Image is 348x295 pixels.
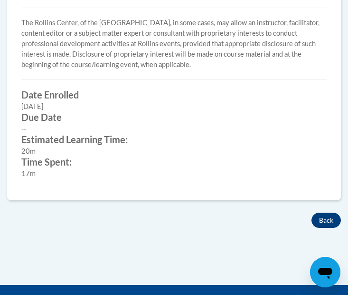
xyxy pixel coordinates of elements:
[21,168,327,179] div: 17m
[21,89,327,100] label: Date Enrolled
[21,112,327,122] label: Due Date
[21,18,327,70] p: The Rollins Center, of the [GEOGRAPHIC_DATA], in some cases, may allow an instructor, facilitator...
[311,213,341,228] button: Back
[21,124,327,134] div: --
[21,146,327,157] div: 20m
[21,101,327,112] div: [DATE]
[21,157,327,167] label: Time Spent:
[310,257,340,287] iframe: Button to launch messaging window
[21,134,327,145] label: Estimated Learning Time:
